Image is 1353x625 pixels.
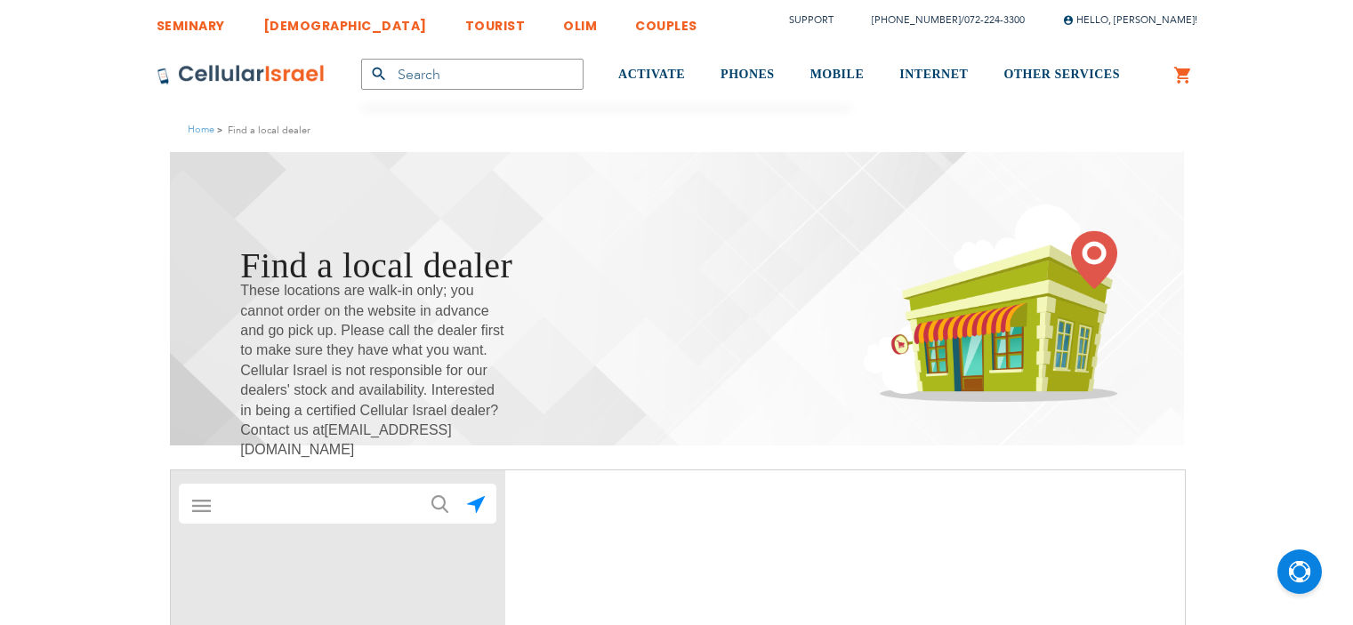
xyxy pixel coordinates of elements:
img: Cellular Israel Logo [157,64,326,85]
a: PHONES [721,42,775,108]
a: [PHONE_NUMBER] [872,13,961,27]
span: PHONES [721,68,775,81]
h1: Find a local dealer [240,240,512,291]
span: ACTIVATE [618,68,685,81]
span: Hello, [PERSON_NAME]! [1063,13,1197,27]
strong: Find a local dealer [228,122,310,139]
li: / [854,7,1025,33]
a: Home [188,123,214,136]
span: INTERNET [899,68,968,81]
span: MOBILE [810,68,865,81]
a: COUPLES [635,4,697,37]
span: OTHER SERVICES [1003,68,1120,81]
a: ACTIVATE [618,42,685,108]
a: 072-224-3300 [964,13,1025,27]
a: OTHER SERVICES [1003,42,1120,108]
span: These locations are walk-in only; you cannot order on the website in advance and go pick up. Plea... [240,281,507,461]
a: SEMINARY [157,4,225,37]
a: INTERNET [899,42,968,108]
a: Support [789,13,834,27]
a: MOBILE [810,42,865,108]
a: TOURIST [465,4,526,37]
a: [DEMOGRAPHIC_DATA] [263,4,427,37]
a: OLIM [563,4,597,37]
input: Search [361,59,584,90]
